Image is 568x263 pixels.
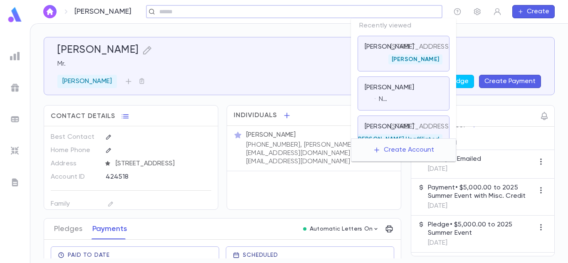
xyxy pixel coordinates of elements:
p: Pledge • $5,000.00 to 2025 Summer Event [428,221,534,237]
button: Pledges [54,219,82,239]
button: Create [512,5,555,18]
p: Account ID [51,170,99,184]
img: logo [7,7,23,23]
p: Home Phone [51,144,99,157]
img: campaigns_grey.99e729a5f7ee94e3726e6486bddda8f1.svg [10,83,20,93]
p: Recently viewed [351,18,456,33]
p: Mr. [57,60,541,68]
p: [DATE] [428,202,534,210]
button: Create Account [366,142,441,158]
span: [PERSON_NAME] [388,56,442,63]
p: Address [51,157,99,170]
button: Payments [92,219,127,239]
p: [PERSON_NAME] [246,131,296,139]
div: [PERSON_NAME] [57,75,117,88]
p: Automatic Letters On [310,226,373,232]
span: Paid To Date [68,252,110,258]
span: [PERSON_NAME] Unaffiliated [353,136,442,143]
span: [STREET_ADDRESS] [112,160,212,168]
img: letters_grey.7941b92b52307dd3b8a917253454ce1c.svg [10,177,20,187]
img: reports_grey.c525e4749d1bce6a11f5fe2a8de1b229.svg [10,51,20,61]
p: [STREET_ADDRESS] [390,43,451,51]
p: [PERSON_NAME] [62,77,112,86]
p: [PERSON_NAME] [365,43,414,51]
div: 424518 [106,170,190,183]
p: Payment • $5,000.00 to 2025 Summer Event with Misc. Credit [428,184,534,200]
p: [DATE] [428,165,482,173]
button: Automatic Letters On [300,223,383,235]
p: New Era Health Associates [379,95,390,103]
span: Individuals [234,111,277,120]
span: Contact Details [51,112,115,120]
p: [PERSON_NAME] [74,7,131,16]
h5: [PERSON_NAME] [57,44,139,57]
p: Family [51,197,99,211]
p: Best Contact [51,130,99,144]
p: [STREET_ADDRESS] [390,123,451,131]
p: [PERSON_NAME] [365,84,414,92]
img: batches_grey.339ca447c9d9533ef1741baa751efc33.svg [10,114,20,124]
img: home_white.a664292cf8c1dea59945f0da9f25487c.svg [45,8,55,15]
button: Create Payment [479,75,541,88]
img: imports_grey.530a8a0e642e233f2baf0ef88e8c9fcb.svg [10,146,20,156]
p: [PERSON_NAME] [365,123,414,131]
p: [DATE] [428,239,534,247]
p: [PHONE_NUMBER], [PERSON_NAME][EMAIL_ADDRESS][DOMAIN_NAME], [EMAIL_ADDRESS][DOMAIN_NAME] [246,141,389,166]
span: Scheduled [243,252,278,258]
